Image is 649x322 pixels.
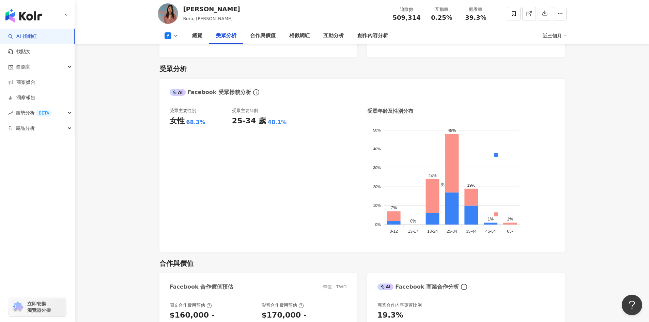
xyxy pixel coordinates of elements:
[408,229,418,234] tspan: 13-17
[170,89,251,96] div: Facebook 受眾樣貌分析
[436,183,449,187] span: 男性
[389,229,398,234] tspan: 0-12
[357,32,388,40] div: 創作內容分析
[170,302,212,308] div: 圖文合作費用預估
[268,119,287,126] div: 48.1%
[323,32,344,40] div: 互動分析
[463,6,489,13] div: 觀看率
[377,310,403,321] div: 19.3%
[466,229,476,234] tspan: 35-44
[9,298,66,316] a: chrome extension立即安裝 瀏覽器外掛
[232,116,266,126] div: 25-34 歲
[36,110,52,117] div: BETA
[16,121,35,136] span: 競品分析
[8,50,19,56] span: 16 px
[250,32,276,40] div: 合作與價值
[170,108,196,114] div: 受眾主要性別
[485,229,496,234] tspan: 45-64
[507,229,513,234] tspan: 65-
[8,33,37,40] a: searchAI 找網紅
[170,89,186,96] div: AI
[10,9,37,15] a: Back to Top
[377,302,422,308] div: 商業合作內容覆蓋比例
[3,43,25,49] label: 字体大小
[460,283,468,291] span: info-circle
[373,166,381,170] tspan: 30%
[373,147,381,151] tspan: 40%
[447,229,457,234] tspan: 25-34
[183,16,233,21] span: Roro, [PERSON_NAME]
[170,116,185,126] div: 女性
[367,108,413,115] div: 受眾年齡及性別分布
[170,283,233,291] div: Facebook 合作價值預估
[429,6,455,13] div: 互動率
[465,14,486,21] span: 39.3%
[232,108,259,114] div: 受眾主要年齡
[323,284,347,290] div: 幣值：TWD
[16,59,30,75] span: 資源庫
[431,14,452,21] span: 0.25%
[8,111,13,116] span: rise
[377,283,394,290] div: AI
[216,32,236,40] div: 受眾分析
[393,6,421,13] div: 追蹤數
[192,32,202,40] div: 總覽
[622,295,642,315] iframe: Help Scout Beacon - Open
[16,105,52,121] span: 趨勢分析
[8,48,31,55] a: 找貼文
[183,5,240,13] div: [PERSON_NAME]
[543,30,567,41] div: 近三個月
[373,185,381,189] tspan: 20%
[5,9,42,22] img: logo
[3,21,99,30] h3: 样式
[373,204,381,208] tspan: 10%
[159,259,194,268] div: 合作與價值
[158,3,178,24] img: KOL Avatar
[159,64,187,74] div: 受眾分析
[252,88,260,96] span: info-circle
[427,229,438,234] tspan: 18-24
[27,301,51,313] span: 立即安裝 瀏覽器外掛
[8,79,35,86] a: 商案媒合
[289,32,310,40] div: 相似網紅
[375,223,381,227] tspan: 0%
[186,119,205,126] div: 68.3%
[11,302,24,312] img: chrome extension
[3,3,99,9] div: Outline
[377,283,459,291] div: Facebook 商業合作分析
[262,302,304,308] div: 影音合作費用預估
[373,128,381,132] tspan: 50%
[393,14,421,21] span: 509,314
[8,94,35,101] a: 洞察報告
